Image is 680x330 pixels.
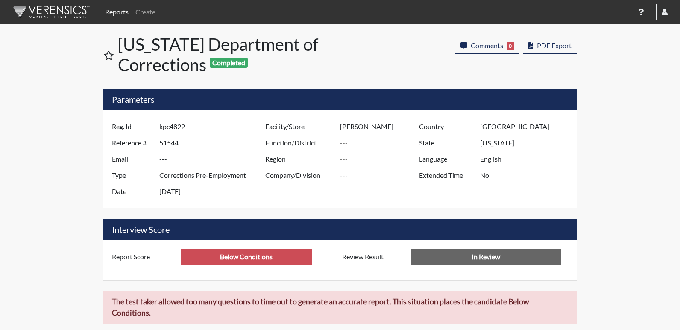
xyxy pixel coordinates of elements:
[480,167,574,183] input: ---
[259,135,340,151] label: Function/District
[537,41,572,49] span: PDF Export
[159,167,267,183] input: ---
[259,119,340,135] label: Facility/Store
[480,119,574,135] input: ---
[159,183,267,200] input: ---
[106,249,181,265] label: Report Score
[259,151,340,167] label: Region
[413,167,480,183] label: Extended Time
[411,249,561,265] input: No Decision
[480,135,574,151] input: ---
[103,89,577,110] h5: Parameters
[132,3,159,20] a: Create
[480,151,574,167] input: ---
[106,183,159,200] label: Date
[455,38,519,54] button: Comments0
[159,151,267,167] input: ---
[340,167,421,183] input: ---
[413,119,480,135] label: Country
[159,119,267,135] input: ---
[471,41,503,49] span: Comments
[340,151,421,167] input: ---
[103,219,577,240] h5: Interview Score
[106,119,159,135] label: Reg. Id
[413,151,480,167] label: Language
[340,119,421,135] input: ---
[118,34,341,75] h1: [US_STATE] Department of Corrections
[106,135,159,151] label: Reference #
[106,167,159,183] label: Type
[210,58,248,68] span: Completed
[413,135,480,151] label: State
[259,167,340,183] label: Company/Division
[102,3,132,20] a: Reports
[181,249,312,265] input: ---
[336,249,411,265] label: Review Result
[106,151,159,167] label: Email
[159,135,267,151] input: ---
[507,42,514,50] span: 0
[103,291,577,324] div: The test taker allowed too many questions to time out to generate an accurate report. This situat...
[340,135,421,151] input: ---
[523,38,577,54] button: PDF Export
